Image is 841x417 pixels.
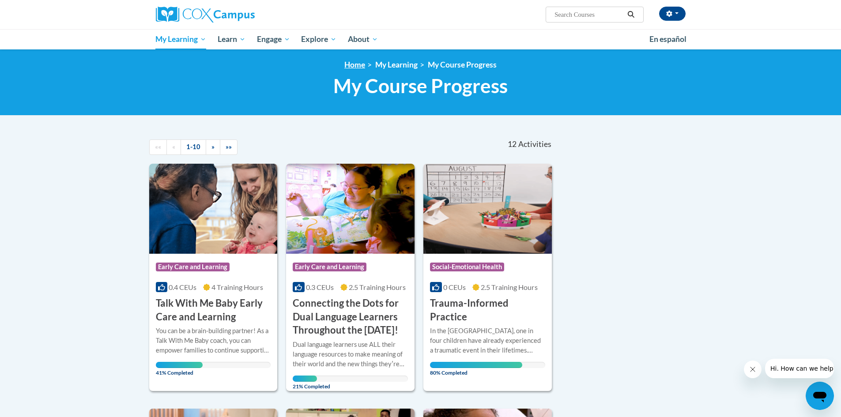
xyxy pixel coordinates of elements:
[430,326,545,355] div: In the [GEOGRAPHIC_DATA], one in four children have already experienced a traumatic event in thei...
[149,139,167,155] a: Begining
[375,60,418,69] a: My Learning
[251,29,296,49] a: Engage
[430,297,545,324] h3: Trauma-Informed Practice
[423,164,552,254] img: Course Logo
[649,34,686,44] span: En español
[211,143,215,150] span: »
[211,283,263,291] span: 4 Training Hours
[428,60,497,69] a: My Course Progress
[156,362,203,368] div: Your progress
[156,7,324,23] a: Cox Campus
[257,34,290,45] span: Engage
[286,164,415,391] a: Course LogoEarly Care and Learning0.3 CEUs2.5 Training Hours Connecting the Dots for Dual Languag...
[156,362,203,376] span: 41% Completed
[156,326,271,355] div: You can be a brain-building partner! As a Talk With Me Baby coach, you can empower families to co...
[430,362,522,376] span: 80% Completed
[624,9,637,20] button: Search
[220,139,238,155] a: End
[554,9,624,20] input: Search Courses
[143,29,699,49] div: Main menu
[293,376,317,382] div: Your progress
[212,29,251,49] a: Learn
[206,139,220,155] a: Next
[508,139,517,149] span: 12
[481,283,538,291] span: 2.5 Training Hours
[155,34,206,45] span: My Learning
[518,139,551,149] span: Activities
[430,362,522,368] div: Your progress
[765,359,834,378] iframe: Message from company
[155,143,161,150] span: ««
[293,263,366,271] span: Early Care and Learning
[423,164,552,391] a: Course LogoSocial-Emotional Health0 CEUs2.5 Training Hours Trauma-Informed PracticeIn the [GEOGRA...
[348,34,378,45] span: About
[293,376,317,390] span: 21% Completed
[306,283,334,291] span: 0.3 CEUs
[226,143,232,150] span: »»
[295,29,342,49] a: Explore
[5,6,72,13] span: Hi. How can we help?
[156,263,230,271] span: Early Care and Learning
[218,34,245,45] span: Learn
[644,30,692,49] a: En español
[149,164,278,391] a: Course LogoEarly Care and Learning0.4 CEUs4 Training Hours Talk With Me Baby Early Care and Learn...
[342,29,384,49] a: About
[443,283,466,291] span: 0 CEUs
[744,361,762,378] iframe: Close message
[172,143,175,150] span: «
[293,297,408,337] h3: Connecting the Dots for Dual Language Learners Throughout the [DATE]!
[166,139,181,155] a: Previous
[156,297,271,324] h3: Talk With Me Baby Early Care and Learning
[293,340,408,369] div: Dual language learners use ALL their language resources to make meaning of their world and the ne...
[169,283,196,291] span: 0.4 CEUs
[349,283,406,291] span: 2.5 Training Hours
[806,382,834,410] iframe: Button to launch messaging window
[286,164,415,254] img: Course Logo
[301,34,336,45] span: Explore
[430,263,504,271] span: Social-Emotional Health
[156,7,255,23] img: Cox Campus
[344,60,365,69] a: Home
[149,164,278,254] img: Course Logo
[333,74,508,98] span: My Course Progress
[150,29,212,49] a: My Learning
[659,7,686,21] button: Account Settings
[181,139,206,155] a: 1-10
